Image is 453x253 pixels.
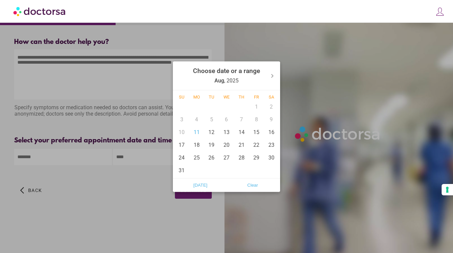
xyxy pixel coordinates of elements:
[249,151,264,164] div: 29
[219,138,234,151] div: 20
[435,7,445,16] img: icons8-customer-100.png
[249,100,264,113] div: 1
[204,138,219,151] div: 19
[234,138,249,151] div: 21
[442,184,453,195] button: Your consent preferences for tracking technologies
[249,94,264,99] div: Fr
[204,126,219,138] div: 12
[264,113,279,126] div: 9
[174,164,189,177] div: 31
[264,151,279,164] div: 30
[214,77,224,83] strong: Aug
[193,63,260,88] div: , 2025
[219,94,234,99] div: We
[234,126,249,138] div: 14
[219,126,234,138] div: 13
[264,100,279,113] div: 2
[264,126,279,138] div: 16
[234,94,249,99] div: Th
[189,113,204,126] div: 4
[264,94,279,99] div: Sa
[193,67,260,74] strong: Choose date or a range
[249,126,264,138] div: 15
[234,151,249,164] div: 28
[264,138,279,151] div: 23
[219,151,234,164] div: 27
[13,4,66,19] img: Doctorsa.com
[226,180,279,190] button: Clear
[174,180,226,190] button: [DATE]
[204,151,219,164] div: 26
[174,113,189,126] div: 3
[189,94,204,99] div: Mo
[204,113,219,126] div: 5
[174,151,189,164] div: 24
[189,138,204,151] div: 18
[174,126,189,138] div: 10
[249,138,264,151] div: 22
[219,113,234,126] div: 6
[174,94,189,99] div: Su
[204,94,219,99] div: Tu
[229,180,277,190] span: Clear
[189,126,204,138] div: 11
[176,180,224,190] span: [DATE]
[234,113,249,126] div: 7
[249,113,264,126] div: 8
[189,151,204,164] div: 25
[174,138,189,151] div: 17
